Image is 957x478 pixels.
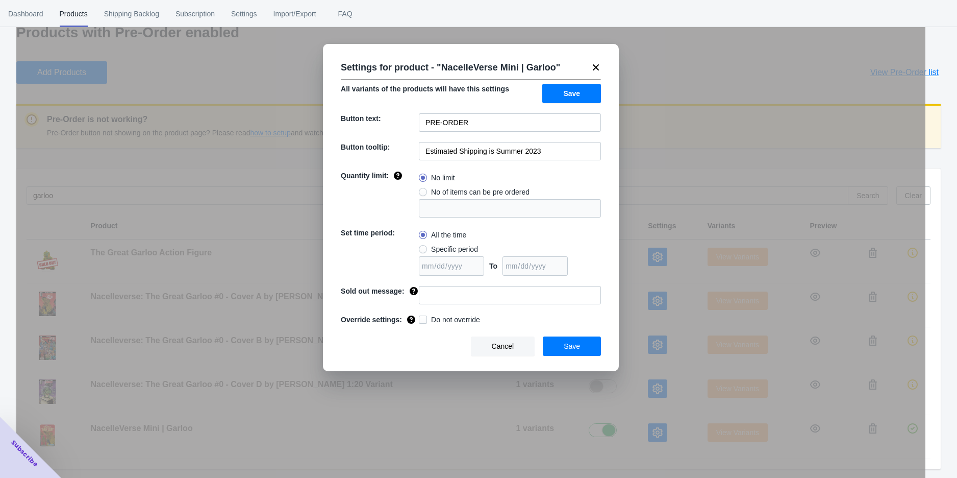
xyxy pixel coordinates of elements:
span: Save [563,89,580,98]
span: No of items can be pre ordered [431,187,530,197]
span: Specific period [431,244,478,254]
button: Save [542,84,601,103]
span: Subscribe [9,438,40,469]
p: Settings for product - " NacelleVerse Mini | Garloo " [341,59,560,76]
span: All variants of the products will have this settings [341,85,509,93]
span: Override settings: [341,316,402,324]
span: FAQ [333,1,358,27]
span: Button tooltip: [341,143,390,151]
button: Cancel [471,337,535,356]
span: Quantity limit: [341,172,389,180]
span: Dashboard [8,1,43,27]
span: Save [564,342,580,350]
span: All the time [431,230,466,240]
span: No limit [431,173,455,183]
span: Cancel [492,342,514,350]
span: Button text: [341,114,381,123]
span: Import/Export [273,1,316,27]
span: To [489,262,497,270]
span: Subscription [175,1,215,27]
span: Products [60,1,88,27]
span: Do not override [431,315,480,325]
span: Shipping Backlog [104,1,159,27]
span: Set time period: [341,229,395,237]
span: Settings [231,1,257,27]
span: Sold out message: [341,287,404,295]
button: Save [543,337,601,356]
